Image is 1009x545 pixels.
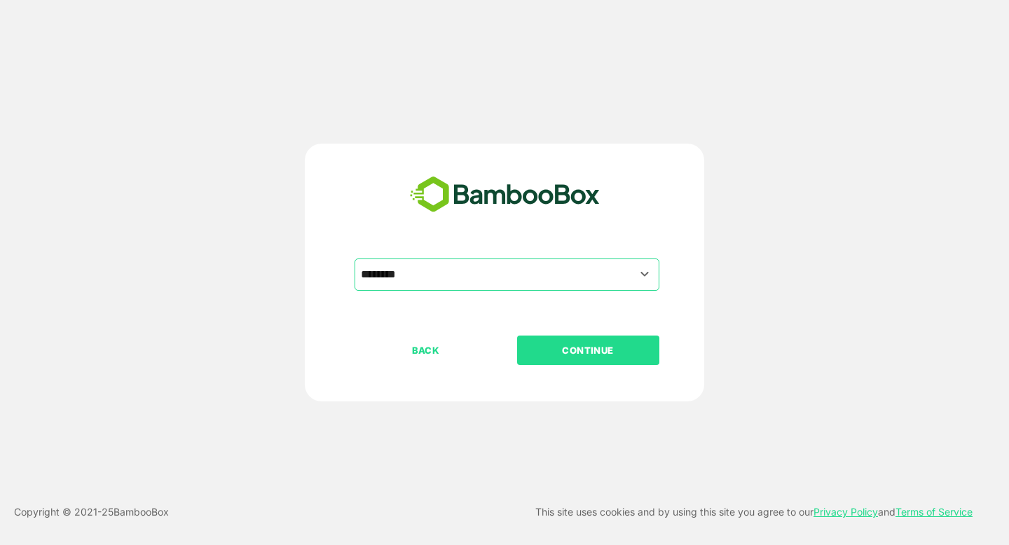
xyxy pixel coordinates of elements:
[636,265,654,284] button: Open
[517,336,659,365] button: CONTINUE
[355,336,497,365] button: BACK
[402,172,608,218] img: bamboobox
[895,506,973,518] a: Terms of Service
[814,506,878,518] a: Privacy Policy
[356,343,496,358] p: BACK
[518,343,658,358] p: CONTINUE
[14,504,169,520] p: Copyright © 2021- 25 BambooBox
[535,504,973,520] p: This site uses cookies and by using this site you agree to our and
